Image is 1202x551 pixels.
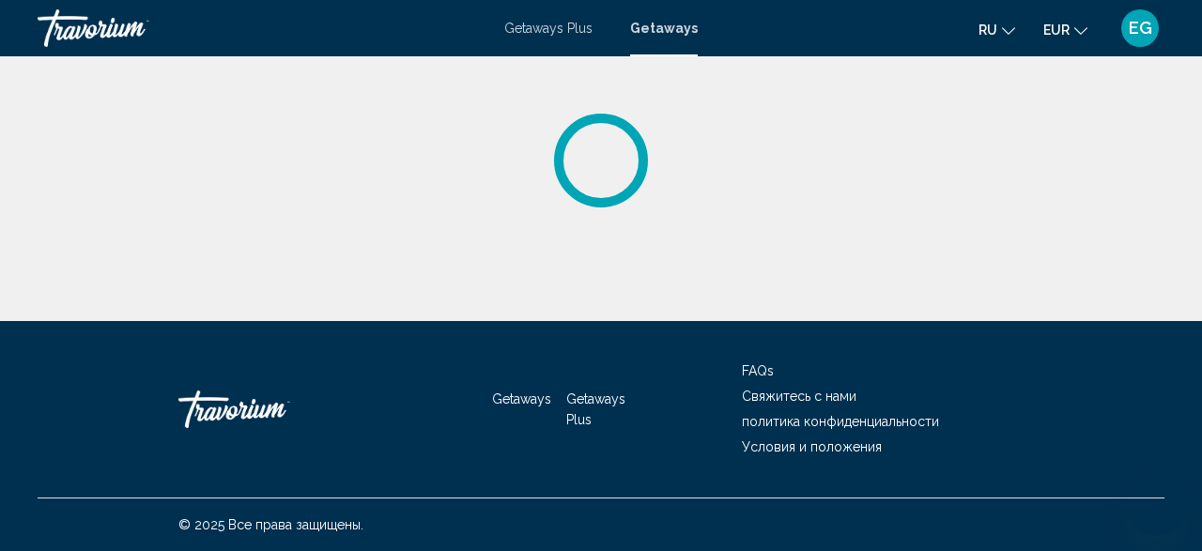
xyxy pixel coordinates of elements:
[1129,19,1152,38] span: EG
[1116,8,1164,48] button: User Menu
[979,23,997,38] span: ru
[178,381,366,437] a: Travorium
[178,517,363,532] span: © 2025 Все права защищены.
[742,389,856,404] a: Свяжитесь с нами
[630,21,698,36] a: Getaways
[492,391,551,406] a: Getaways
[742,363,774,378] a: FAQs
[979,16,1015,43] button: Change language
[742,439,882,454] a: Условия и положения
[1043,16,1087,43] button: Change currency
[504,21,593,36] a: Getaways Plus
[38,9,485,47] a: Travorium
[1127,476,1187,536] iframe: Schaltfläche zum Öffnen des Messaging-Fensters
[742,414,939,429] a: политика конфиденциальности
[566,391,625,427] a: Getaways Plus
[1043,23,1070,38] span: EUR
